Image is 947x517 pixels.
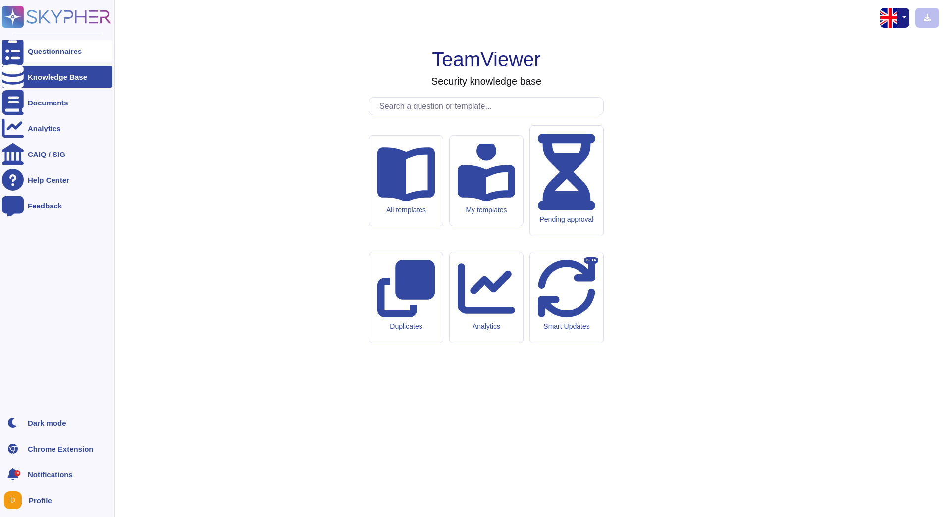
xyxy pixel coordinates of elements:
a: Feedback [2,195,112,216]
a: Documents [2,92,112,113]
div: Questionnaires [28,48,82,55]
a: Help Center [2,169,112,191]
div: BETA [584,257,598,264]
div: CAIQ / SIG [28,151,65,158]
div: Smart Updates [538,322,595,331]
img: user [4,491,22,509]
span: Notifications [28,471,73,478]
div: All templates [377,206,435,214]
img: en [880,8,900,28]
div: Dark mode [28,419,66,427]
div: 9+ [14,470,20,476]
button: user [2,489,29,511]
div: Pending approval [538,215,595,224]
a: Knowledge Base [2,66,112,88]
a: Analytics [2,117,112,139]
h1: TeamViewer [432,48,540,71]
input: Search a question or template... [374,98,603,115]
div: Feedback [28,202,62,209]
div: Analytics [458,322,515,331]
a: Questionnaires [2,40,112,62]
div: Chrome Extension [28,445,94,453]
div: Analytics [28,125,61,132]
a: CAIQ / SIG [2,143,112,165]
div: Help Center [28,176,69,184]
span: Profile [29,497,52,504]
div: Documents [28,99,68,106]
div: Knowledge Base [28,73,87,81]
a: Chrome Extension [2,438,112,460]
h3: Security knowledge base [431,75,541,87]
div: My templates [458,206,515,214]
div: Duplicates [377,322,435,331]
